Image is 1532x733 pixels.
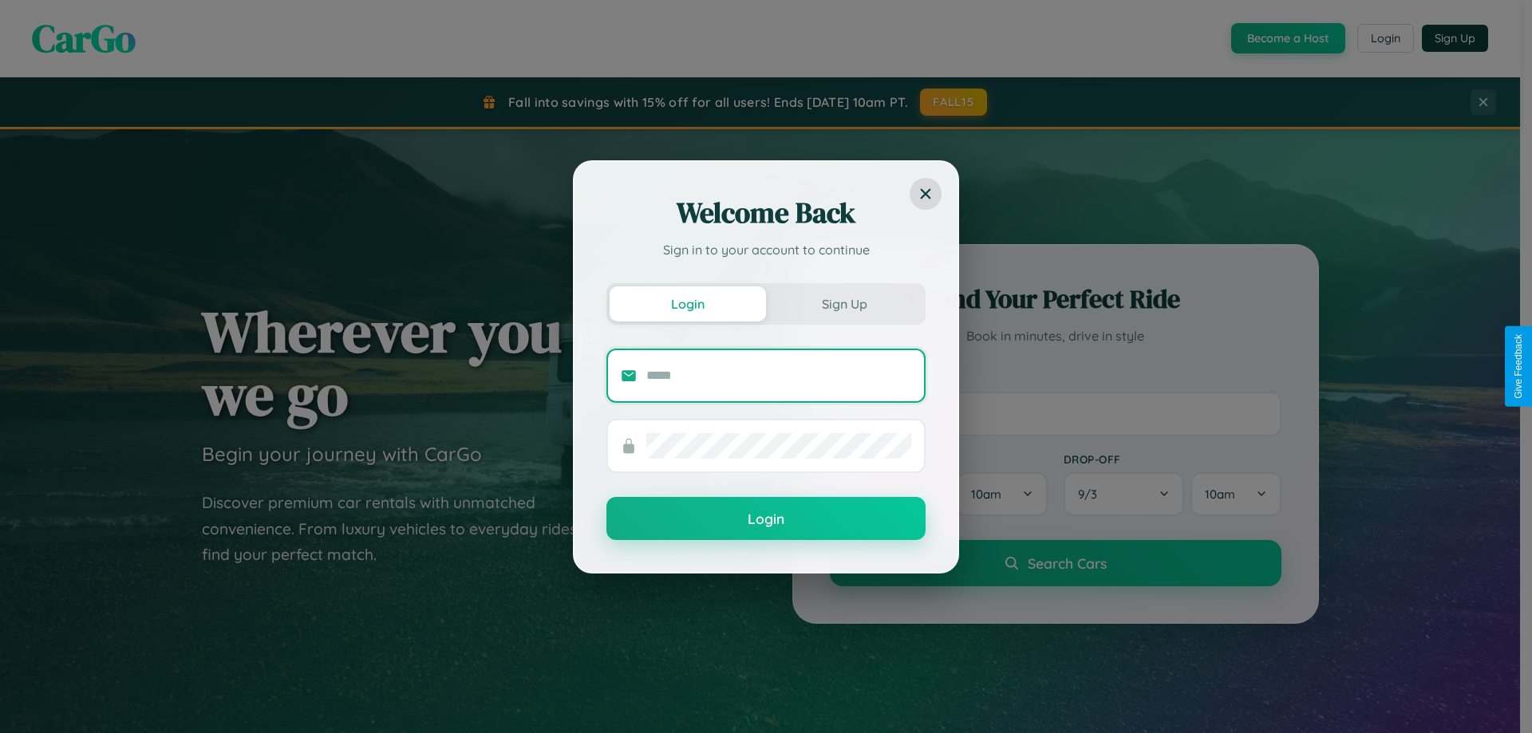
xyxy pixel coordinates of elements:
[606,194,926,232] h2: Welcome Back
[606,240,926,259] p: Sign in to your account to continue
[606,497,926,540] button: Login
[610,286,766,321] button: Login
[1513,334,1524,399] div: Give Feedback
[766,286,922,321] button: Sign Up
